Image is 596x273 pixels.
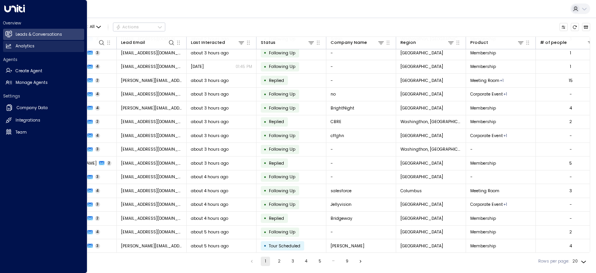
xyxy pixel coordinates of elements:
button: Go to page 2 [274,257,284,266]
td: - [326,60,396,74]
span: Following Up [269,229,295,235]
span: jeypi@adventuresgroup.us [121,160,182,166]
span: about 4 hours ago [191,216,228,221]
span: Refresh [571,23,579,31]
div: Status [261,39,275,46]
span: arwool@comcast.net [121,146,182,152]
div: 4 [570,105,572,111]
span: Following Up [269,105,295,111]
span: Membership [470,160,496,166]
button: Go to page 3 [288,257,297,266]
div: Status [261,39,315,46]
div: 2 [569,119,572,125]
div: • [264,48,267,58]
div: Last Interacted [191,39,245,46]
span: 4 [95,92,100,97]
span: 3 [95,202,100,207]
span: Membership [470,229,496,235]
span: Chicago [400,105,443,111]
div: 1 [570,64,571,70]
span: greif.alex@gmail.com [121,78,182,83]
span: Tour Scheduled [269,243,300,249]
div: Product [470,39,488,46]
span: Membership [470,243,496,249]
h2: Create Agent [16,68,42,74]
span: Jellyvision [331,202,352,207]
div: # of people [540,39,594,46]
div: 2 [569,229,572,235]
a: Analytics [3,41,84,52]
p: 01:45 PM [236,64,252,70]
div: • [264,117,267,127]
button: Go to page 4 [301,257,311,266]
a: Company Data [3,102,84,114]
span: Chicago [400,202,443,207]
span: 3 [95,243,100,249]
div: • [264,144,267,155]
span: liznikolic@gmail.com [121,229,182,235]
div: • [264,130,267,141]
span: cffghn [331,133,344,139]
div: 20 [572,257,588,266]
div: Meeting Room [503,202,507,207]
span: Following Up [269,64,295,70]
span: hdeiadre@yahoo.com [121,64,182,70]
div: Meeting Room [503,133,507,139]
span: Meeting Room [470,78,499,83]
span: Following Up [269,146,295,152]
span: about 3 hours ago [191,146,229,152]
span: hdeiadre@yahoo.com [121,50,182,56]
span: Chicago [400,216,443,221]
h2: Overview [3,20,84,26]
span: CBRE [331,119,341,125]
td: - [326,156,396,170]
div: 3 [569,188,572,194]
span: Chicago [400,160,443,166]
span: Zimmerman Reed [331,243,364,249]
span: Replied [269,160,284,166]
div: Button group with a nested menu [113,23,165,32]
div: • [264,75,267,85]
span: about 3 hours ago [191,133,229,139]
span: Washingthon, DC [400,146,462,152]
span: Chicago [400,229,443,235]
span: Chicago [400,133,443,139]
h2: Agents [3,57,84,63]
span: Minneapolis [400,243,443,249]
span: Membership [470,119,496,125]
button: page 1 [261,257,270,266]
a: Create Agent [3,65,84,77]
button: Go to page 9 [342,257,352,266]
div: - [570,91,572,97]
h2: Integrations [16,117,40,123]
a: Leads & Conversations [3,29,84,40]
span: about 4 hours ago [191,174,228,180]
div: - [570,133,572,139]
span: BrightNight [331,105,354,111]
span: jstroop@jellyvision.com [121,202,182,207]
div: Region [400,39,455,46]
span: 2 [95,119,100,124]
button: Go to page 5 [315,257,324,266]
div: Company Name [331,39,367,46]
span: laurenmneroni@gmail.com [121,119,182,125]
span: Membership [470,216,496,221]
span: no [331,91,336,97]
span: Membership [470,50,496,56]
span: 2 [107,161,112,166]
td: - [326,170,396,184]
span: Replied [269,216,284,221]
span: Corporate Event [470,202,503,207]
div: • [264,89,267,99]
span: Following Up [269,50,295,56]
div: 5 [569,160,572,166]
div: - [570,202,572,207]
div: Lead Email [121,39,145,46]
span: about 4 hours ago [191,202,228,207]
span: Replied [269,119,284,125]
div: • [264,213,267,223]
td: - [326,226,396,239]
span: about 3 hours ago [191,105,229,111]
span: ckeeney@salesforce.com [121,188,182,194]
span: 4 [95,230,100,235]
